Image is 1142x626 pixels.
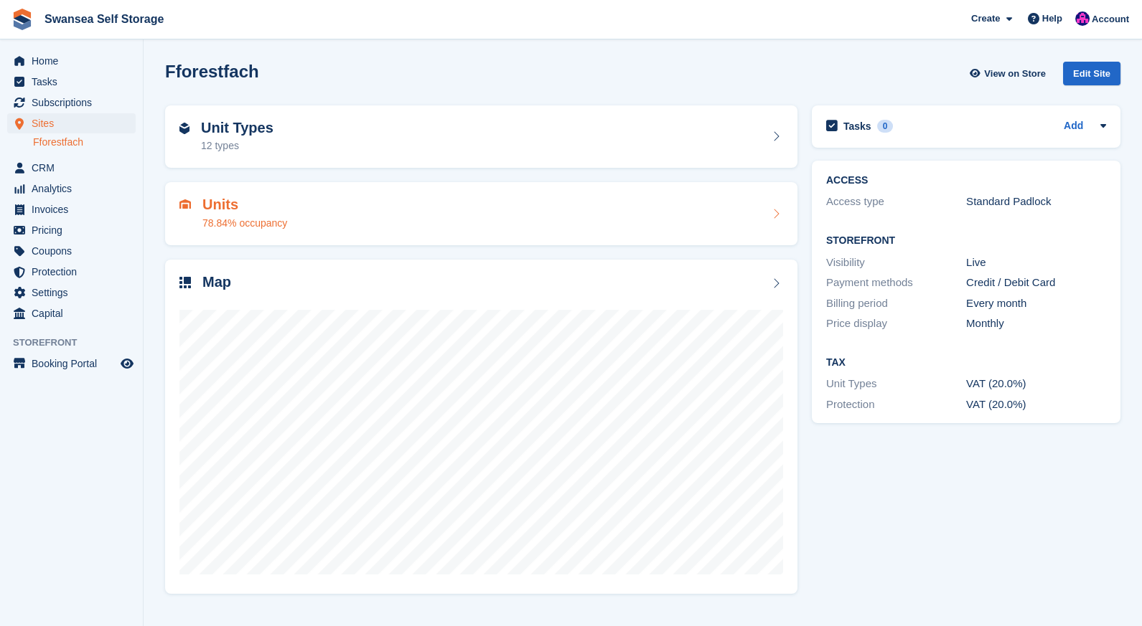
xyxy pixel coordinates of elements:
div: Edit Site [1063,62,1120,85]
div: VAT (20.0%) [966,397,1106,413]
div: Visibility [826,255,966,271]
div: Access type [826,194,966,210]
a: menu [7,51,136,71]
span: Invoices [32,199,118,219]
a: Preview store [118,355,136,372]
div: Credit / Debit Card [966,275,1106,291]
a: Swansea Self Storage [39,7,169,31]
a: menu [7,199,136,219]
div: Protection [826,397,966,413]
span: Storefront [13,336,143,350]
a: Edit Site [1063,62,1120,91]
span: Capital [32,303,118,323]
img: unit-type-icn-2b2737a686de81e16bb02015468b77c625bbabd49415b5ef34ead5e3b44a266d.svg [179,123,189,134]
a: Fforestfach [33,136,136,149]
h2: Units [202,196,287,213]
a: Map [165,260,797,594]
span: Booking Portal [32,354,118,374]
a: menu [7,283,136,303]
div: 78.84% occupancy [202,216,287,231]
img: map-icn-33ee37083ee616e46c38cad1a60f524a97daa1e2b2c8c0bc3eb3415660979fc1.svg [179,277,191,288]
h2: Unit Types [201,120,273,136]
a: menu [7,179,136,199]
div: Live [966,255,1106,271]
a: menu [7,158,136,178]
div: Standard Padlock [966,194,1106,210]
span: Sites [32,113,118,133]
img: unit-icn-7be61d7bf1b0ce9d3e12c5938cc71ed9869f7b940bace4675aadf7bd6d80202e.svg [179,199,191,209]
a: menu [7,93,136,113]
h2: Tax [826,357,1106,369]
h2: Storefront [826,235,1106,247]
a: menu [7,220,136,240]
span: Tasks [32,72,118,92]
div: Price display [826,316,966,332]
a: menu [7,262,136,282]
div: Payment methods [826,275,966,291]
h2: Map [202,274,231,290]
span: Home [32,51,118,71]
div: Unit Types [826,376,966,392]
a: Unit Types 12 types [165,105,797,169]
img: stora-icon-8386f47178a22dfd0bd8f6a31ec36ba5ce8667c1dd55bd0f319d3a0aa187defe.svg [11,9,33,30]
span: Account [1092,12,1129,27]
a: menu [7,113,136,133]
a: menu [7,241,136,261]
span: View on Store [984,67,1046,81]
span: Settings [32,283,118,303]
a: menu [7,72,136,92]
h2: Tasks [843,120,871,133]
span: Protection [32,262,118,282]
a: Add [1064,118,1083,135]
div: VAT (20.0%) [966,376,1106,392]
a: menu [7,303,136,323]
span: Subscriptions [32,93,118,113]
span: Analytics [32,179,118,199]
span: Pricing [32,220,118,240]
span: Coupons [32,241,118,261]
div: Every month [966,295,1106,312]
span: Create [971,11,1000,26]
div: Billing period [826,295,966,312]
a: menu [7,354,136,374]
div: 12 types [201,138,273,153]
h2: Fforestfach [165,62,259,81]
span: CRM [32,158,118,178]
div: 0 [877,120,894,133]
a: View on Store [968,62,1052,85]
h2: ACCESS [826,175,1106,186]
div: Monthly [966,316,1106,332]
a: Units 78.84% occupancy [165,182,797,245]
span: Help [1042,11,1062,26]
img: Donna Davies [1075,11,1090,26]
